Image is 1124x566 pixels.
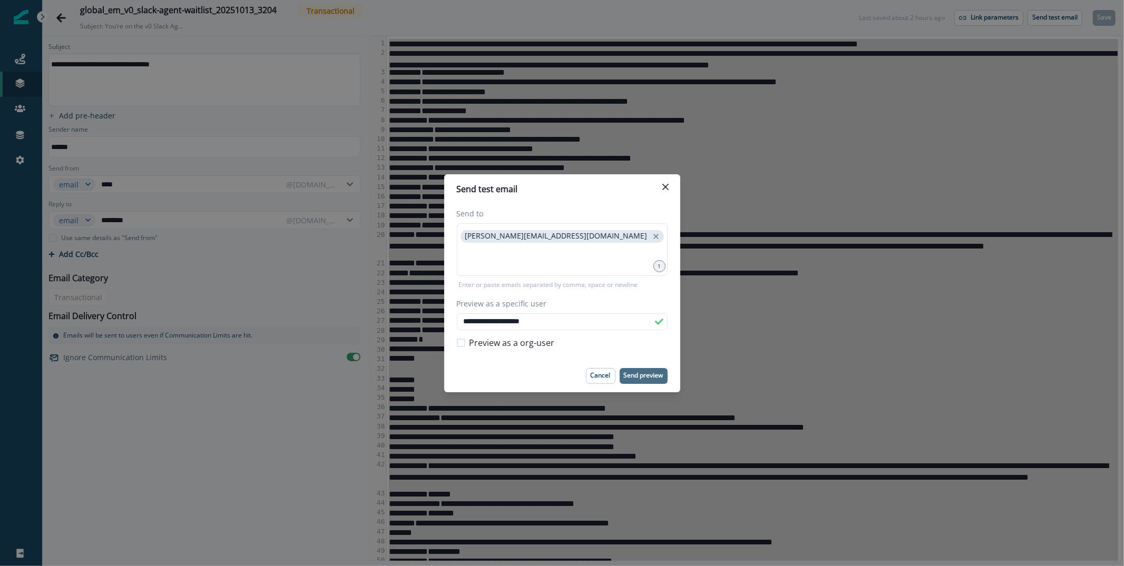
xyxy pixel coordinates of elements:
[591,372,611,379] p: Cancel
[470,336,555,349] span: Preview as a org-user
[653,260,666,272] div: 1
[624,372,663,379] p: Send preview
[465,232,648,241] p: [PERSON_NAME][EMAIL_ADDRESS][DOMAIN_NAME]
[651,231,661,242] button: close
[620,368,668,384] button: Send preview
[586,368,615,384] button: Cancel
[657,178,674,195] button: Close
[457,280,640,290] p: Enter or paste emails separated by comma, space or newline
[457,298,661,309] label: Preview as a specific user
[457,183,518,195] p: Send test email
[457,208,661,219] label: Send to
